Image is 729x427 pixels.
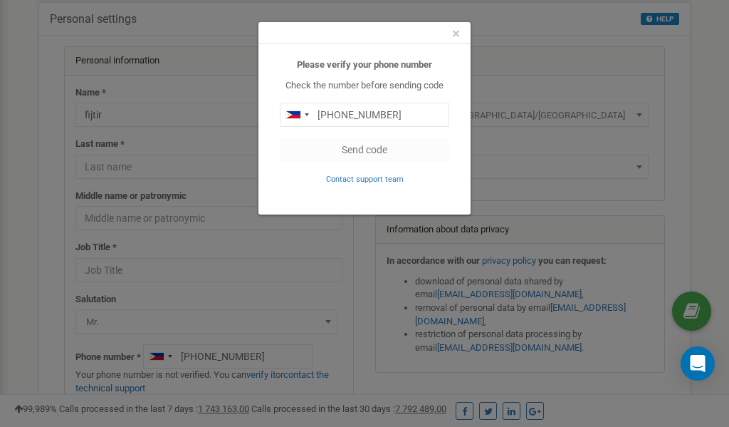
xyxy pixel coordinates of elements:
[326,173,404,184] a: Contact support team
[326,175,404,184] small: Contact support team
[452,26,460,41] button: Close
[280,79,449,93] p: Check the number before sending code
[297,59,432,70] b: Please verify your phone number
[280,103,449,127] input: 0905 123 4567
[280,138,449,162] button: Send code
[280,103,313,126] div: Telephone country code
[681,346,715,381] div: Open Intercom Messenger
[452,25,460,42] span: ×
